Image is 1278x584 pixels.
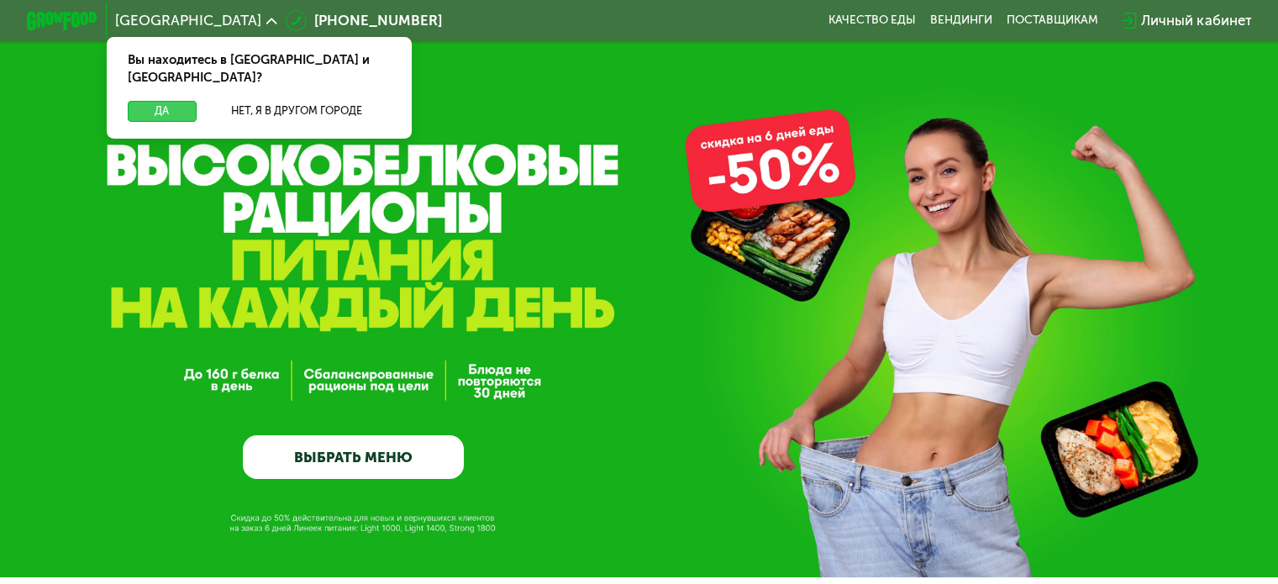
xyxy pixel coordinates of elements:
a: [PHONE_NUMBER] [286,10,442,31]
div: Вы находитесь в [GEOGRAPHIC_DATA] и [GEOGRAPHIC_DATA]? [107,37,412,101]
button: Нет, я в другом городе [203,101,391,122]
button: Да [128,101,196,122]
a: ВЫБРАТЬ МЕНЮ [243,435,464,480]
div: Личный кабинет [1141,10,1251,31]
a: Качество еды [828,13,916,28]
div: поставщикам [1007,13,1098,28]
span: [GEOGRAPHIC_DATA] [115,13,261,28]
a: Вендинги [930,13,992,28]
